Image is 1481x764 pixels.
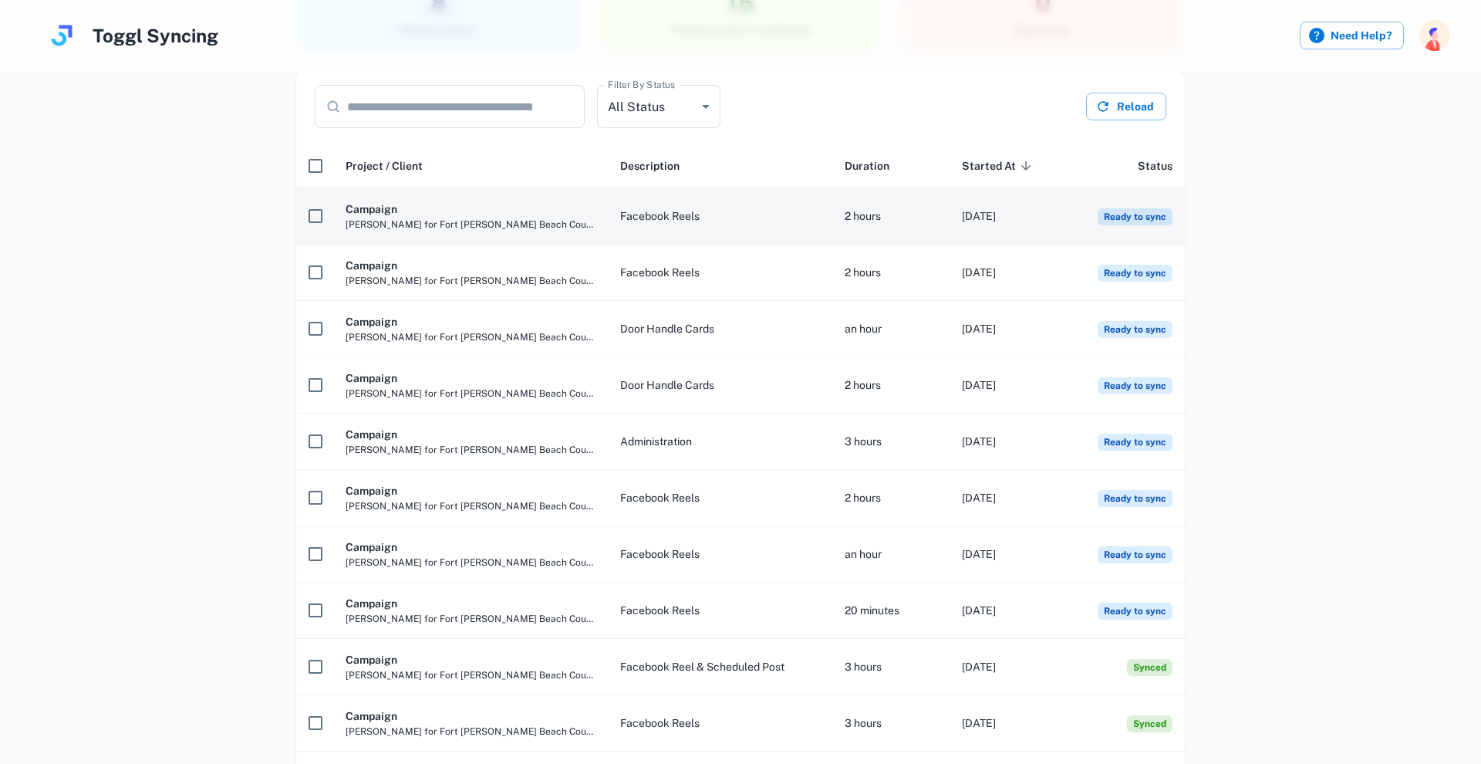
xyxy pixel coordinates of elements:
[832,526,950,583] td: an hour
[1098,208,1172,225] span: Ready to sync
[608,470,832,526] td: Facebook Reels
[950,301,1067,357] td: [DATE]
[346,313,595,330] h6: Campaign
[950,695,1067,752] td: [DATE]
[608,188,832,245] td: Facebook Reels
[608,245,832,301] td: Facebook Reels
[608,301,832,357] td: Door Handle Cards
[608,357,832,414] td: Door Handle Cards
[1098,603,1172,620] span: Ready to sync
[608,695,832,752] td: Facebook Reels
[346,157,423,175] span: Project / Client
[832,245,950,301] td: 2 hours
[1086,93,1166,120] button: Reload
[346,370,595,387] h6: Campaign
[1098,546,1172,563] span: Ready to sync
[1127,715,1172,732] span: Synced
[962,157,1036,175] span: Started At
[1138,157,1172,175] span: Status
[950,245,1067,301] td: [DATE]
[620,157,680,175] span: Description
[832,301,950,357] td: an hour
[832,470,950,526] td: 2 hours
[832,188,950,245] td: 2 hours
[845,157,889,175] span: Duration
[346,330,595,344] span: [PERSON_NAME] for Fort [PERSON_NAME] Beach Council
[46,20,77,51] img: logo.svg
[346,218,595,232] span: [PERSON_NAME] for Fort [PERSON_NAME] Beach Council
[346,443,595,457] span: [PERSON_NAME] for Fort [PERSON_NAME] Beach Council
[608,414,832,470] td: Administration
[346,556,595,570] span: [PERSON_NAME] for Fort [PERSON_NAME] Beach Council
[346,387,595,401] span: [PERSON_NAME] for Fort [PERSON_NAME] Beach Council
[950,639,1067,695] td: [DATE]
[346,708,595,725] h6: Campaign
[346,482,595,499] h6: Campaign
[950,414,1067,470] td: [DATE]
[950,357,1067,414] td: [DATE]
[832,639,950,695] td: 3 hours
[1098,490,1172,507] span: Ready to sync
[608,639,832,695] td: Facebook Reel & Scheduled Post
[296,144,1185,752] div: scrollable content
[1127,659,1172,676] span: Synced
[1098,377,1172,394] span: Ready to sync
[832,357,950,414] td: 2 hours
[346,725,595,739] span: [PERSON_NAME] for Fort [PERSON_NAME] Beach Council
[1419,20,1450,51] img: photoURL
[1098,321,1172,338] span: Ready to sync
[346,668,595,682] span: [PERSON_NAME] for Fort [PERSON_NAME] Beach Council
[1098,434,1172,451] span: Ready to sync
[832,414,950,470] td: 3 hours
[346,612,595,626] span: [PERSON_NAME] for Fort [PERSON_NAME] Beach Council
[950,583,1067,639] td: [DATE]
[346,201,595,218] h6: Campaign
[1098,265,1172,282] span: Ready to sync
[832,695,950,752] td: 3 hours
[950,188,1067,245] td: [DATE]
[832,583,950,639] td: 20 minutes
[950,470,1067,526] td: [DATE]
[93,22,218,49] h4: Toggl Syncing
[346,499,595,513] span: [PERSON_NAME] for Fort [PERSON_NAME] Beach Council
[608,583,832,639] td: Facebook Reels
[597,85,720,128] div: All Status
[346,539,595,556] h6: Campaign
[346,651,595,668] h6: Campaign
[950,526,1067,583] td: [DATE]
[608,526,832,583] td: Facebook Reels
[346,274,595,288] span: [PERSON_NAME] for Fort [PERSON_NAME] Beach Council
[346,426,595,443] h6: Campaign
[346,257,595,274] h6: Campaign
[1300,22,1404,49] label: Need Help?
[608,78,675,91] label: Filter By Status
[346,595,595,612] h6: Campaign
